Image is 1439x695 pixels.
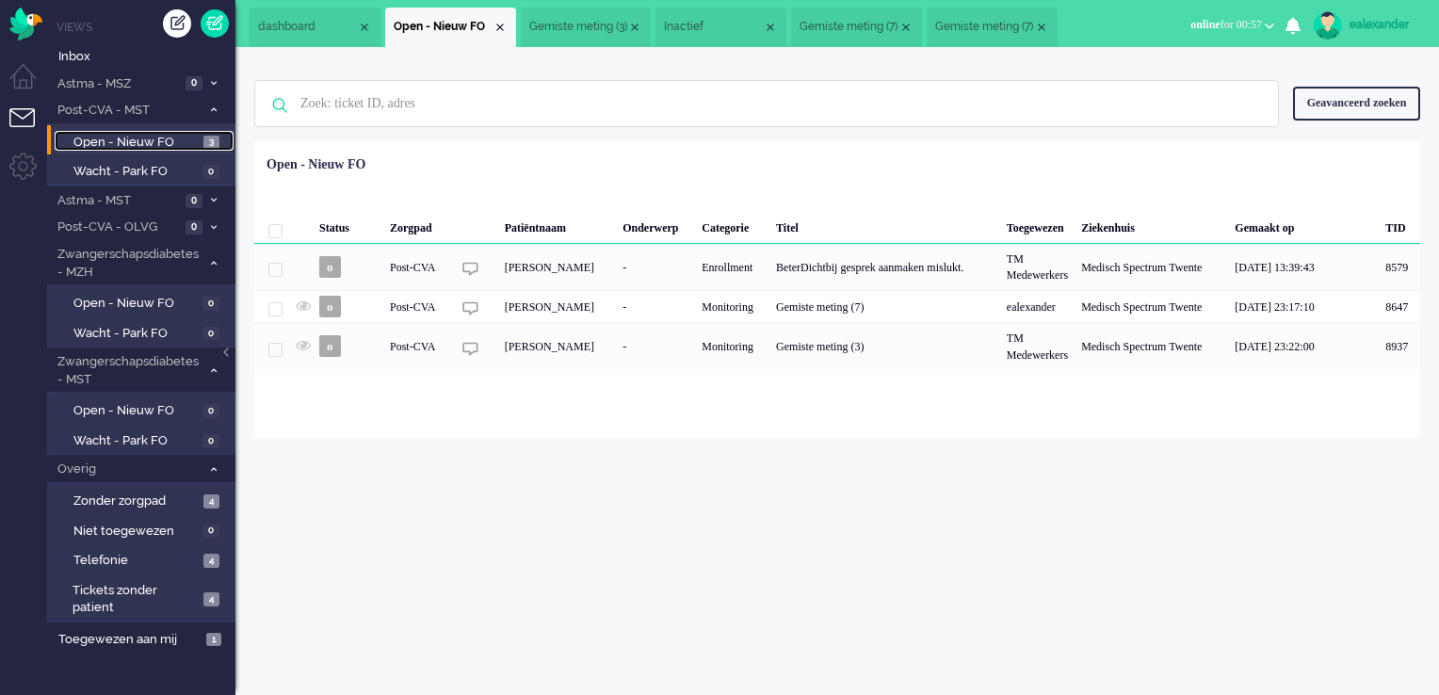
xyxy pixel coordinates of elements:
div: 8937 [1379,323,1420,369]
span: o [319,256,341,278]
a: Wacht - Park FO 0 [55,160,234,181]
div: Categorie [695,206,769,244]
a: Inbox [55,45,235,66]
div: Post-CVA [383,323,451,369]
span: dashboard [258,19,357,35]
span: 0 [202,404,219,418]
span: Post-CVA - OLVG [55,218,180,236]
span: Gemiste meting (7) [935,19,1034,35]
a: Niet toegewezen 0 [55,520,234,541]
div: Close tab [357,20,372,35]
div: Medisch Spectrum Twente [1075,244,1228,290]
div: [DATE] 23:22:00 [1228,323,1379,369]
li: 8987 [655,8,786,47]
div: - [616,323,695,369]
span: Niet toegewezen [73,523,198,541]
img: avatar [1314,11,1342,40]
li: 8647 [927,8,1058,47]
span: Telefonie [73,552,199,570]
div: Close tab [493,20,508,35]
span: 4 [203,554,219,568]
div: [PERSON_NAME] [498,290,616,323]
a: Zonder zorgpad 4 [55,490,234,510]
a: Tickets zonder patient 4 [55,579,234,617]
span: for 00:57 [1190,18,1262,31]
a: Wacht - Park FO 0 [55,429,234,450]
div: Onderwerp [616,206,695,244]
span: 3 [203,136,219,150]
div: [PERSON_NAME] [498,244,616,290]
span: 1 [206,633,221,647]
div: 8647 [254,290,1420,323]
span: 0 [202,327,219,341]
img: ic_chat_grey.svg [462,341,478,357]
div: Ziekenhuis [1075,206,1228,244]
div: [PERSON_NAME] [498,323,616,369]
span: Astma - MST [55,192,180,210]
li: 8651 [791,8,922,47]
li: View [385,8,516,47]
span: Tickets zonder patient [73,582,198,617]
div: - [616,244,695,290]
span: Toegewezen aan mij [58,631,201,649]
span: Open - Nieuw FO [73,295,198,313]
div: Monitoring [695,323,769,369]
img: ic_chat_grey.svg [462,300,478,316]
span: Inbox [58,48,235,66]
li: Dashboard menu [9,64,52,106]
span: o [319,296,341,317]
a: Quick Ticket [201,9,229,38]
span: 0 [186,220,202,234]
div: 8937 [254,323,1420,369]
a: Wacht - Park FO 0 [55,322,234,343]
a: Open - Nieuw FO 0 [55,292,234,313]
li: 8937 [521,8,652,47]
div: Open - Nieuw FO [267,155,365,174]
span: Wacht - Park FO [73,432,198,450]
span: online [1190,18,1220,31]
span: Zwangerschapsdiabetes - MST [55,353,201,388]
div: Zorgpad [383,206,451,244]
div: 8579 [254,244,1420,290]
li: Tickets menu [9,108,52,151]
div: [DATE] 23:17:10 [1228,290,1379,323]
a: ealexander [1310,11,1420,40]
button: onlinefor 00:57 [1179,11,1285,39]
a: Toegewezen aan mij 1 [55,628,235,649]
div: Patiëntnaam [498,206,616,244]
div: Titel [769,206,1000,244]
div: Toegewezen [1000,206,1075,244]
div: BeterDichtbij gesprek aanmaken mislukt. [769,244,1000,290]
div: 8579 [1379,244,1420,290]
span: 0 [202,525,219,539]
div: ealexander [1000,290,1075,323]
span: Inactief [664,19,763,35]
li: Dashboard [250,8,380,47]
li: onlinefor 00:57 [1179,6,1285,47]
span: Gemiste meting (7) [800,19,898,35]
input: Zoek: ticket ID, adres [286,81,1253,126]
img: ic_chat_grey.svg [462,261,478,277]
div: ealexander [1350,15,1420,34]
span: 0 [202,165,219,179]
div: Geavanceerd zoeken [1293,87,1420,120]
div: Gemiste meting (7) [769,290,1000,323]
div: Monitoring [695,290,769,323]
span: Zwangerschapsdiabetes - MZH [55,246,201,281]
div: Close tab [763,20,778,35]
div: TM Medewerkers [1000,323,1075,369]
div: TID [1379,206,1420,244]
div: 8647 [1379,290,1420,323]
li: Admin menu [9,153,52,195]
span: 0 [202,297,219,311]
span: 0 [186,76,202,90]
div: Creëer ticket [163,9,191,38]
div: Medisch Spectrum Twente [1075,290,1228,323]
span: Overig [55,461,201,478]
div: Gemiste meting (3) [769,323,1000,369]
span: Post-CVA - MST [55,102,201,120]
img: flow_omnibird.svg [9,8,42,40]
div: Enrollment [695,244,769,290]
span: o [319,335,341,357]
a: Omnidesk [9,12,42,26]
